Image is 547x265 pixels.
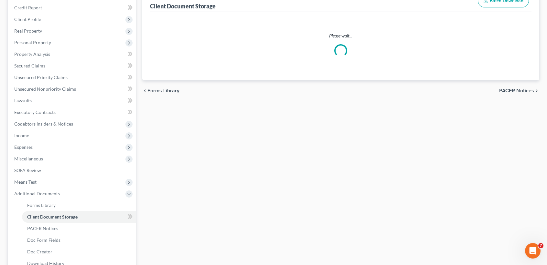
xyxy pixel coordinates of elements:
a: Unsecured Priority Claims [9,72,136,83]
span: PACER Notices [27,226,58,231]
span: Client Profile [14,16,41,22]
span: Income [14,133,29,138]
span: Real Property [14,28,42,34]
span: 7 [538,243,543,248]
span: Personal Property [14,40,51,45]
i: chevron_left [142,88,147,93]
i: chevron_right [534,88,539,93]
span: Lawsuits [14,98,32,103]
span: SOFA Review [14,168,41,173]
span: Unsecured Nonpriority Claims [14,86,76,92]
span: Doc Form Fields [27,237,60,243]
a: Executory Contracts [9,107,136,118]
a: Doc Form Fields [22,234,136,246]
a: Doc Creator [22,246,136,258]
a: Credit Report [9,2,136,14]
div: Client Document Storage [150,2,216,10]
a: Property Analysis [9,48,136,60]
span: Forms Library [27,202,56,208]
span: Unsecured Priority Claims [14,75,68,80]
span: Secured Claims [14,63,45,68]
p: Please wait... [151,33,530,39]
span: Expenses [14,144,33,150]
button: chevron_left Forms Library [142,88,179,93]
span: Codebtors Insiders & Notices [14,121,73,127]
a: Client Document Storage [22,211,136,223]
span: Executory Contracts [14,109,56,115]
button: PACER Notices chevron_right [499,88,539,93]
a: Unsecured Nonpriority Claims [9,83,136,95]
span: Property Analysis [14,51,50,57]
span: Forms Library [147,88,179,93]
a: Secured Claims [9,60,136,72]
span: Miscellaneous [14,156,43,161]
span: Doc Creator [27,249,52,254]
span: Client Document Storage [27,214,78,219]
a: Forms Library [22,199,136,211]
span: PACER Notices [499,88,534,93]
iframe: Intercom live chat [525,243,541,259]
span: Additional Documents [14,191,60,196]
a: Lawsuits [9,95,136,107]
span: Means Test [14,179,37,185]
span: Credit Report [14,5,42,10]
a: SOFA Review [9,165,136,176]
a: PACER Notices [22,223,136,234]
